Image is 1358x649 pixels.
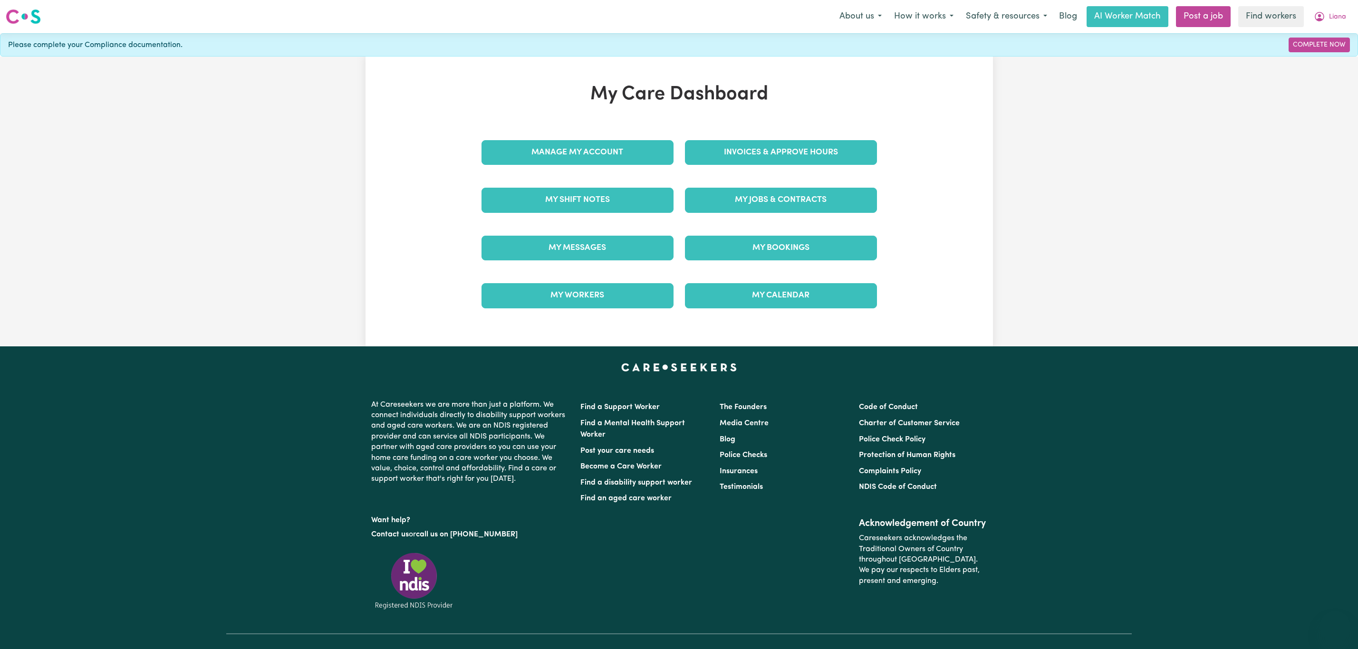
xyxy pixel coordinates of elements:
button: How it works [888,7,960,27]
a: Find a Mental Health Support Worker [580,420,685,439]
p: At Careseekers we are more than just a platform. We connect individuals directly to disability su... [371,396,569,488]
a: Code of Conduct [859,403,918,411]
a: Post a job [1176,6,1231,27]
a: Insurances [720,468,758,475]
a: Blog [720,436,735,443]
button: About us [833,7,888,27]
a: Post your care needs [580,447,654,455]
a: NDIS Code of Conduct [859,483,937,491]
h2: Acknowledgement of Country [859,518,987,529]
a: call us on [PHONE_NUMBER] [416,531,518,538]
a: Become a Care Worker [580,463,662,470]
a: Contact us [371,531,409,538]
a: My Workers [482,283,674,308]
a: Find a Support Worker [580,403,660,411]
a: My Calendar [685,283,877,308]
img: Registered NDIS provider [371,551,457,611]
button: Safety & resources [960,7,1053,27]
h1: My Care Dashboard [476,83,883,106]
a: Find workers [1238,6,1304,27]
a: Complete Now [1289,38,1350,52]
p: Careseekers acknowledges the Traditional Owners of Country throughout [GEOGRAPHIC_DATA]. We pay o... [859,529,987,590]
a: AI Worker Match [1087,6,1168,27]
p: Want help? [371,511,569,525]
iframe: Button to launch messaging window, conversation in progress [1320,611,1350,641]
a: Find a disability support worker [580,479,692,487]
a: Find an aged care worker [580,495,672,502]
a: Careseekers home page [621,363,737,371]
a: Careseekers logo [6,6,41,28]
a: Protection of Human Rights [859,451,955,459]
a: Testimonials [720,483,763,491]
a: Invoices & Approve Hours [685,140,877,165]
a: Media Centre [720,420,769,427]
a: Complaints Policy [859,468,921,475]
a: My Messages [482,236,674,260]
span: Liana [1329,12,1346,22]
span: Please complete your Compliance documentation. [8,39,183,51]
a: Charter of Customer Service [859,420,960,427]
p: or [371,525,569,544]
a: Manage My Account [482,140,674,165]
button: My Account [1308,7,1352,27]
a: Blog [1053,6,1083,27]
a: My Jobs & Contracts [685,188,877,212]
a: Police Checks [720,451,767,459]
a: My Bookings [685,236,877,260]
a: The Founders [720,403,767,411]
a: Police Check Policy [859,436,925,443]
a: My Shift Notes [482,188,674,212]
img: Careseekers logo [6,8,41,25]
